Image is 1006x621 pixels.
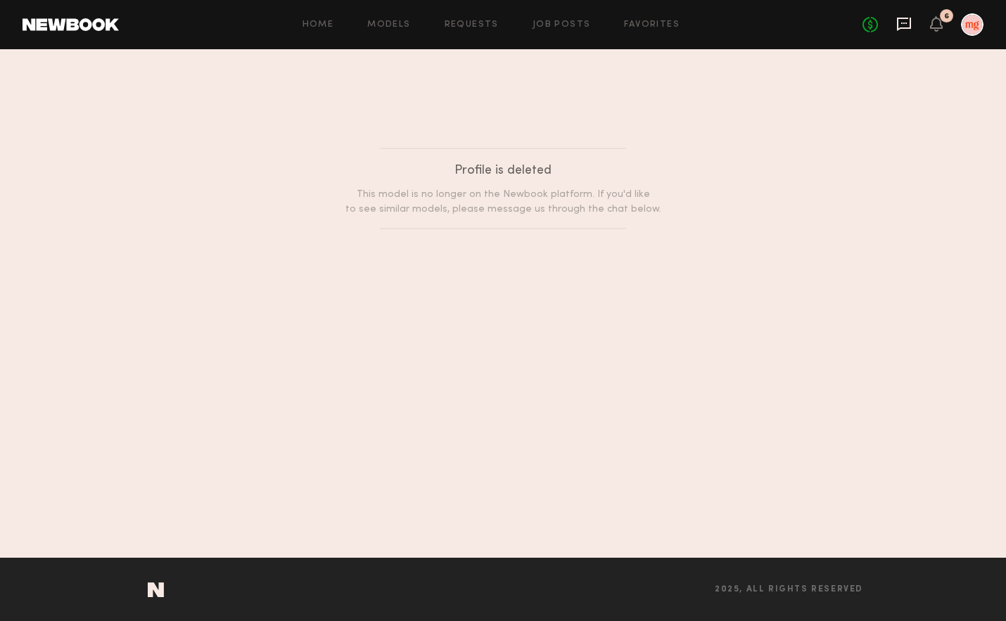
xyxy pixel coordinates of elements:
span: 2025, all rights reserved [715,585,863,594]
div: Profile is deleted [344,160,662,181]
div: 6 [944,13,949,20]
a: Job Posts [533,20,591,30]
a: Home [303,20,334,30]
a: Models [367,20,410,30]
a: Favorites [624,20,680,30]
a: Requests [445,20,499,30]
p: This model is no longer on the Newbook platform. If you'd like to see similar models, please mess... [344,187,662,217]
